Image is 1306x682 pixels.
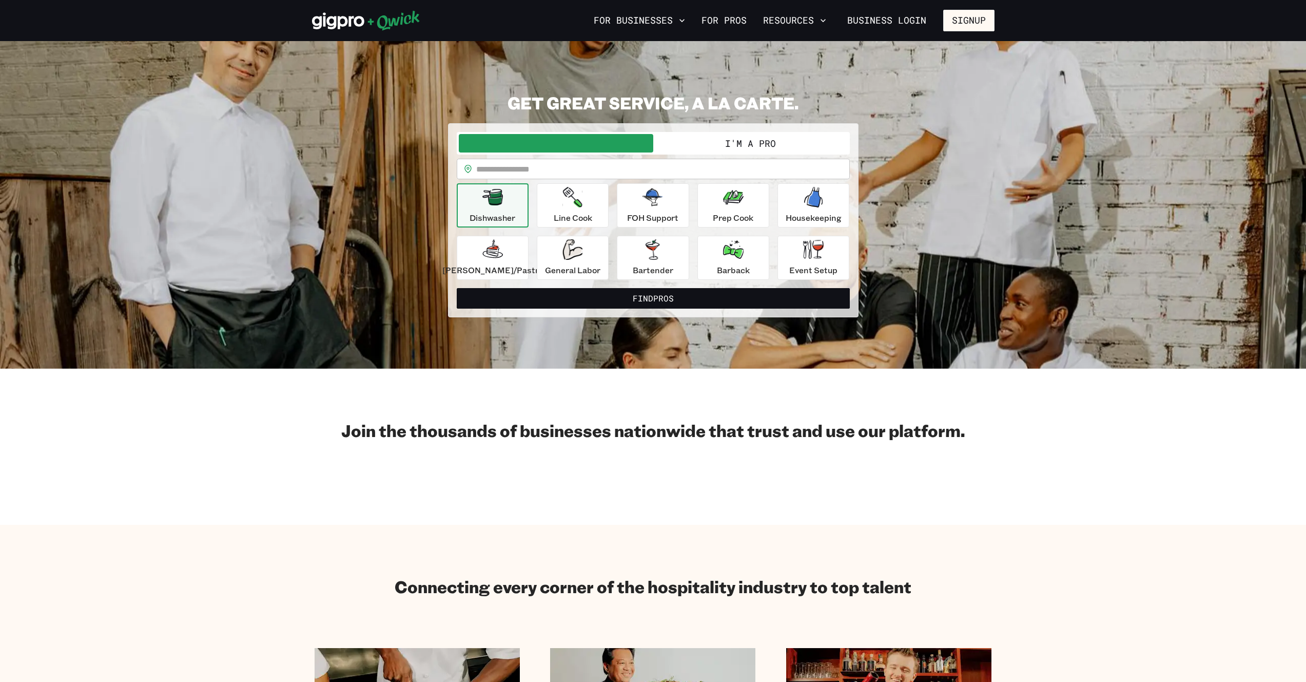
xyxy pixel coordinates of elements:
[617,183,689,228] button: FOH Support
[617,236,689,280] button: Bartender
[442,264,543,276] p: [PERSON_NAME]/Pastry
[789,264,837,276] p: Event Setup
[777,236,849,280] button: Event Setup
[839,10,935,31] a: Business Login
[537,183,609,228] button: Line Cook
[653,134,848,153] button: I'm a Pro
[590,12,689,29] button: For Businesses
[633,264,673,276] p: Bartender
[312,420,995,441] h2: Join the thousands of businesses nationwide that trust and use our platform.
[786,212,842,224] p: Housekeeping
[448,92,859,113] h2: GET GREAT SERVICE, A LA CARTE.
[943,10,995,31] button: Signup
[554,212,592,224] p: Line Cook
[759,12,830,29] button: Resources
[697,236,769,280] button: Barback
[457,288,850,309] button: FindPros
[457,236,529,280] button: [PERSON_NAME]/Pastry
[470,212,515,224] p: Dishwasher
[713,212,753,224] p: Prep Cook
[457,183,529,228] button: Dishwasher
[627,212,678,224] p: FOH Support
[777,183,849,228] button: Housekeeping
[697,12,751,29] a: For Pros
[717,264,750,276] p: Barback
[395,576,911,597] h2: Connecting every corner of the hospitality industry to top talent
[459,134,653,153] button: I'm a Business
[537,236,609,280] button: General Labor
[545,264,600,276] p: General Labor
[697,183,769,228] button: Prep Cook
